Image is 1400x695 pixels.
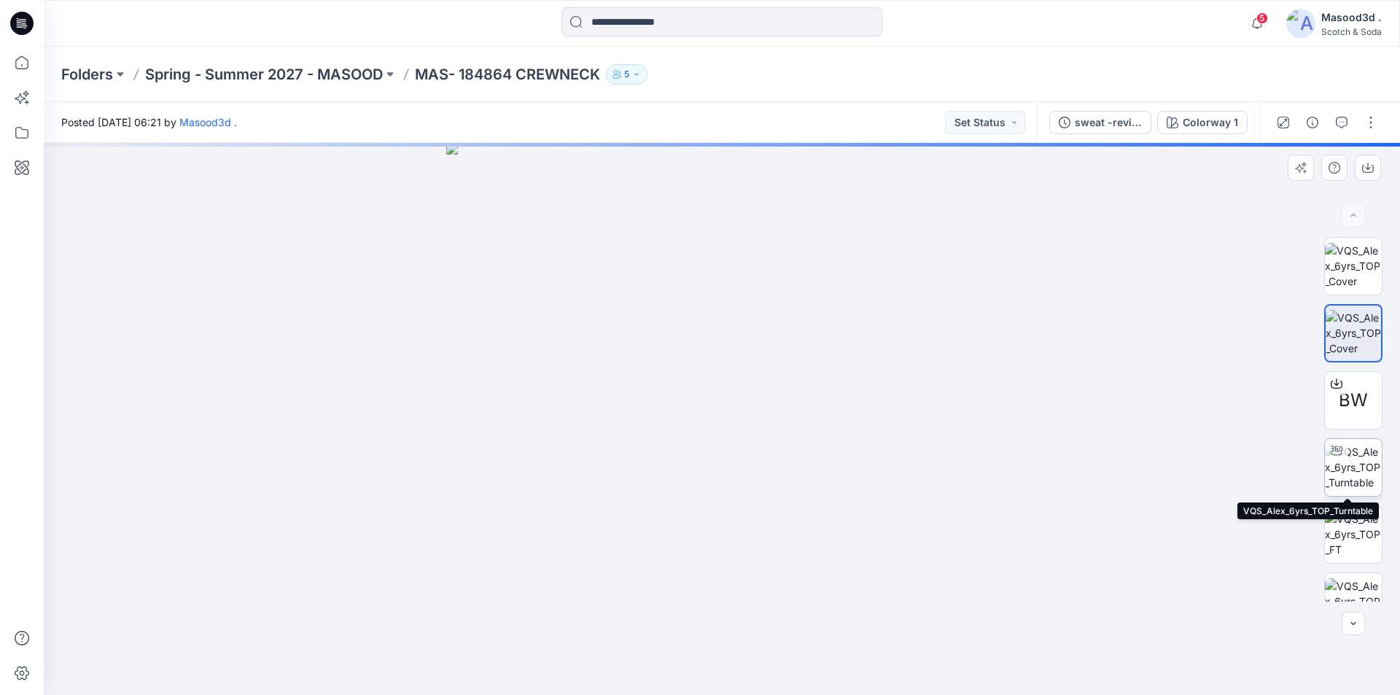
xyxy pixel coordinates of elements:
[1339,387,1368,413] span: BW
[1256,12,1268,24] span: 5
[1325,511,1382,557] img: VQS_Alex_6yrs_TOP_FT
[1321,9,1382,26] div: Masood3d .
[1157,111,1248,134] button: Colorway 1
[1183,114,1238,131] div: Colorway 1
[1049,111,1151,134] button: sweat -revise 1st
[606,64,647,85] button: 5
[1325,243,1382,289] img: VQS_Alex_6yrs_TOP_Cover
[61,64,113,85] a: Folders
[446,143,998,695] img: eyJhbGciOiJIUzI1NiIsImtpZCI6IjAiLCJzbHQiOiJzZXMiLCJ0eXAiOiJKV1QifQ.eyJkYXRhIjp7InR5cGUiOiJzdG9yYW...
[1325,444,1382,490] img: VQS_Alex_6yrs_TOP_Turntable
[624,66,629,82] p: 5
[1325,578,1382,624] img: VQS_Alex_6yrs_TOP_SD
[1326,310,1381,356] img: VQS_Alex_6yrs_TOP_Cover
[1321,26,1382,37] div: Scotch & Soda
[179,116,237,128] a: Masood3d .
[145,64,383,85] a: Spring - Summer 2027 - MASOOD
[1301,111,1324,134] button: Details
[61,114,237,130] span: Posted [DATE] 06:21 by
[415,64,600,85] p: MAS- 184864 CREWNECK
[1075,114,1142,131] div: sweat -revise 1st
[1286,9,1315,38] img: avatar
